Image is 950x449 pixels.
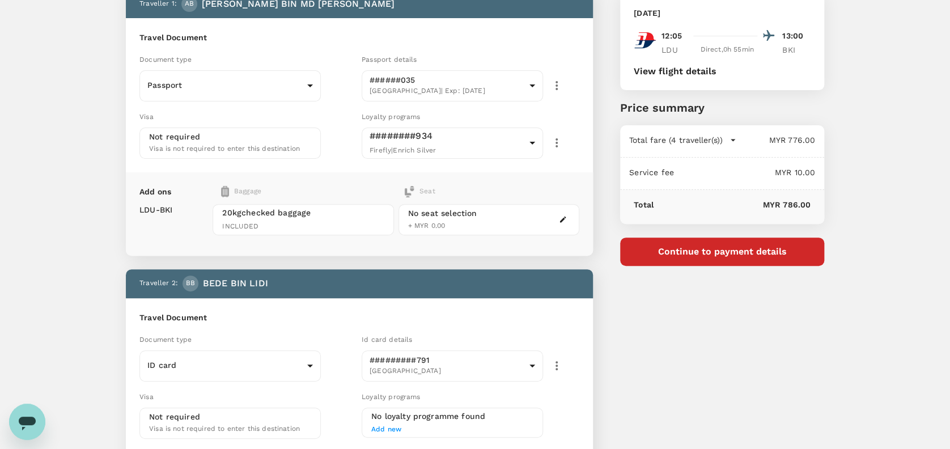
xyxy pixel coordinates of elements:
p: LDU - BKI [139,204,172,215]
p: ######035 [370,74,525,86]
h6: Travel Document [139,32,579,44]
div: Direct , 0h 55min [697,44,757,56]
p: BKI [782,44,811,56]
span: Visa is not required to enter this destination [149,425,300,433]
button: Total fare (4 traveller(s)) [629,134,736,146]
span: Visa is not required to enter this destination [149,145,300,153]
p: Total fare (4 traveller(s)) [629,134,723,146]
span: Visa [139,113,154,121]
span: Firefly | Enrich Silver [370,146,436,154]
h6: No loyalty programme found [371,410,533,423]
div: Passport [139,71,321,100]
p: MYR 10.00 [674,167,815,178]
p: Service fee [629,167,674,178]
span: Document type [139,336,192,344]
p: ID card [147,359,303,371]
iframe: Button to launch messaging window [9,404,45,440]
button: Continue to payment details [620,238,824,266]
div: No seat selection [408,207,477,219]
img: MH [634,29,656,52]
span: Visa [139,393,154,401]
p: Price summary [620,99,824,116]
span: Add new [371,425,401,433]
div: Seat [404,186,435,197]
span: 20kg checked baggage [222,207,384,218]
span: Loyalty programs [362,113,420,121]
p: Not required [149,411,200,422]
div: Baggage [221,186,353,197]
p: ########934 [370,129,525,143]
img: baggage-icon [221,186,229,197]
p: Not required [149,131,200,142]
div: ID card [139,351,321,380]
p: Passport [147,79,303,91]
p: 12:05 [661,30,682,42]
div: #########791[GEOGRAPHIC_DATA] [362,347,543,385]
p: LDU [661,44,690,56]
span: [GEOGRAPHIC_DATA] | Exp: [DATE] [370,86,525,97]
p: MYR 776.00 [736,134,815,146]
button: View flight details [634,66,716,77]
p: Traveller 2 : [139,278,178,289]
p: [DATE] [634,7,660,19]
p: MYR 786.00 [654,199,811,210]
div: ######035[GEOGRAPHIC_DATA]| Exp: [DATE] [362,67,543,105]
img: baggage-icon [404,186,415,197]
span: Passport details [362,56,417,63]
span: INCLUDED [222,221,384,232]
span: [GEOGRAPHIC_DATA] [370,366,525,377]
p: #########791 [370,354,523,366]
p: 13:00 [782,30,811,42]
span: Document type [139,56,192,63]
div: ########934Firefly|Enrich Silver [362,122,543,164]
p: Total [634,199,654,210]
span: Id card details [362,336,412,344]
p: Add ons [139,186,171,197]
span: Loyalty programs [362,393,420,401]
p: BEDE BIN LIDI [203,277,268,290]
h6: Travel Document [139,312,579,324]
span: BB [186,278,195,289]
span: + MYR 0.00 [408,222,446,230]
